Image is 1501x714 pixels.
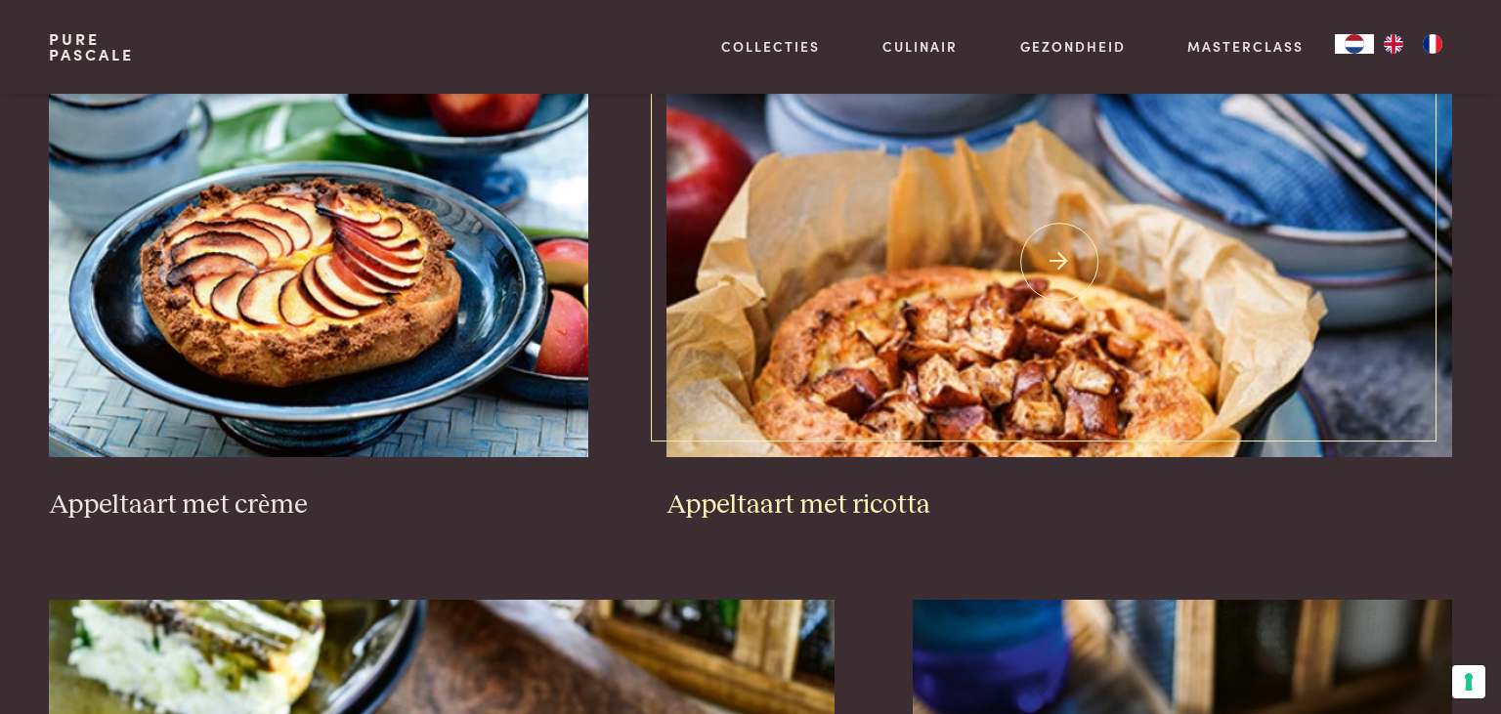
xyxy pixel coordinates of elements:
h3: Appeltaart met crème [49,488,588,523]
ul: Language list [1374,34,1452,54]
button: Uw voorkeuren voor toestemming voor trackingtechnologieën [1452,665,1485,698]
a: Gezondheid [1020,36,1126,57]
img: Appeltaart met crème [49,66,588,457]
a: EN [1374,34,1413,54]
a: Culinair [882,36,958,57]
a: Collecties [721,36,820,57]
img: Appeltaart met ricotta [666,66,1453,457]
a: NL [1335,34,1374,54]
a: Appeltaart met ricotta Appeltaart met ricotta [666,66,1453,522]
a: FR [1413,34,1452,54]
a: Masterclass [1187,36,1304,57]
a: PurePascale [49,31,134,63]
div: Language [1335,34,1374,54]
a: Appeltaart met crème Appeltaart met crème [49,66,588,522]
h3: Appeltaart met ricotta [666,488,1453,523]
aside: Language selected: Nederlands [1335,34,1452,54]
